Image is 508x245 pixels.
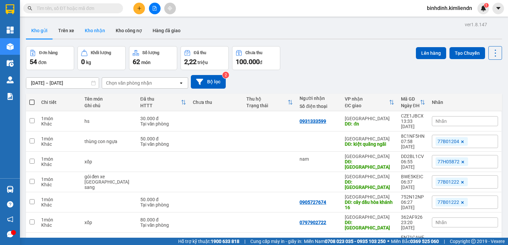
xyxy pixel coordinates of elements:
button: Trên xe [53,23,79,39]
div: Khác [41,162,78,167]
div: xốp [84,220,134,225]
span: 1 [485,3,487,8]
div: [GEOGRAPHIC_DATA] [345,116,394,121]
div: DĐ: đn [345,121,394,126]
div: Người nhận [300,96,338,101]
input: Tìm tên, số ĐT hoặc mã đơn [37,5,115,12]
button: aim [164,3,176,14]
span: binhdinh.kimliendn [422,4,477,12]
button: file-add [149,3,161,14]
span: 54 [30,58,37,66]
img: warehouse-icon [7,43,14,50]
div: HTTT [140,103,181,108]
img: solution-icon [7,93,14,100]
div: Đã thu [194,50,206,55]
div: [GEOGRAPHIC_DATA] [345,214,394,220]
button: Chưa thu100.000đ [232,46,280,70]
th: Toggle SortBy [341,94,397,111]
span: 77H05872 [438,159,459,165]
div: 1 món [41,237,78,243]
div: 1 món [41,156,78,162]
button: Kho nhận [79,23,110,39]
div: DĐ: cây dầu hòa khánh 16 [345,200,394,210]
div: [GEOGRAPHIC_DATA] [345,136,394,141]
div: 1 món [41,116,78,121]
div: nam [300,156,338,162]
span: file-add [152,6,157,11]
div: Ghi chú [84,103,134,108]
span: caret-down [495,5,501,11]
sup: 1 [484,3,489,8]
div: VP nhận [345,96,389,102]
div: [GEOGRAPHIC_DATA] [345,237,394,243]
span: 77B01204 [438,138,459,144]
button: Kho gửi [26,23,53,39]
div: Chọn văn phòng nhận [106,80,152,86]
span: 62 [133,58,140,66]
button: Tạo Chuyến [449,47,485,59]
div: Tên món [84,96,134,102]
div: DD2BL1CV [401,154,425,159]
img: dashboard-icon [7,27,14,34]
span: Miền Bắc [391,238,439,245]
span: món [141,60,151,65]
button: Khối lượng0kg [77,46,126,70]
div: 80.000 đ [140,217,186,222]
span: Nhãn [436,220,447,225]
span: question-circle [7,201,13,207]
div: 1 món [41,197,78,202]
div: [GEOGRAPHIC_DATA] [345,154,394,159]
div: Số điện thoại [300,104,338,109]
button: plus [133,3,145,14]
div: 8C1NF5HN [401,133,425,139]
img: icon-new-feature [480,5,486,11]
div: Tại văn phòng [140,121,186,126]
strong: 0369 525 060 [410,239,439,244]
div: BWE5KEIC [401,174,425,179]
div: 50.000 đ [140,197,186,202]
div: Ngày ĐH [401,103,420,108]
div: Chưa thu [245,50,262,55]
div: 23:20 [DATE] [401,220,425,230]
div: Đơn hàng [39,50,58,55]
div: Nhãn [432,100,498,105]
div: Thu hộ [246,96,288,102]
div: 0797902722 [300,220,326,225]
img: warehouse-icon [7,76,14,83]
div: Khác [41,222,78,228]
div: 0905727674 [300,200,326,205]
div: Tại văn phòng [140,222,186,228]
div: 07:58 [DATE] [401,139,425,149]
span: Miền Nam [304,238,386,245]
span: Nhãn [436,119,447,124]
div: Khác [41,202,78,207]
div: thùng con ngựa [84,139,134,144]
button: Bộ lọc [191,75,226,89]
div: EN71CAHF [401,235,425,240]
div: CZE1JBCX [401,113,425,119]
div: Trạng thái [246,103,288,108]
div: DĐ: đà nẵng [345,179,394,190]
div: Khối lượng [91,50,111,55]
span: 77B01222 [438,199,459,205]
img: warehouse-icon [7,60,14,67]
div: 752N12NP [401,194,425,200]
span: | [244,238,245,245]
img: warehouse-icon [7,186,14,193]
span: | [444,238,445,245]
div: DĐ: đà nẵng [345,159,394,170]
div: 30.000 đ [140,116,186,121]
div: [GEOGRAPHIC_DATA] [345,194,394,200]
div: 06:27 [DATE] [401,200,425,210]
div: 1 món [41,177,78,182]
div: [GEOGRAPHIC_DATA] [345,174,394,179]
span: plus [137,6,142,11]
span: 2,22 [184,58,196,66]
div: Khác [41,121,78,126]
span: kg [86,60,91,65]
div: ĐC giao [345,103,389,108]
th: Toggle SortBy [243,94,297,111]
div: gói đen xe sài gòn sang [84,174,134,190]
div: Tại văn phòng [140,141,186,147]
div: Khác [41,141,78,147]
